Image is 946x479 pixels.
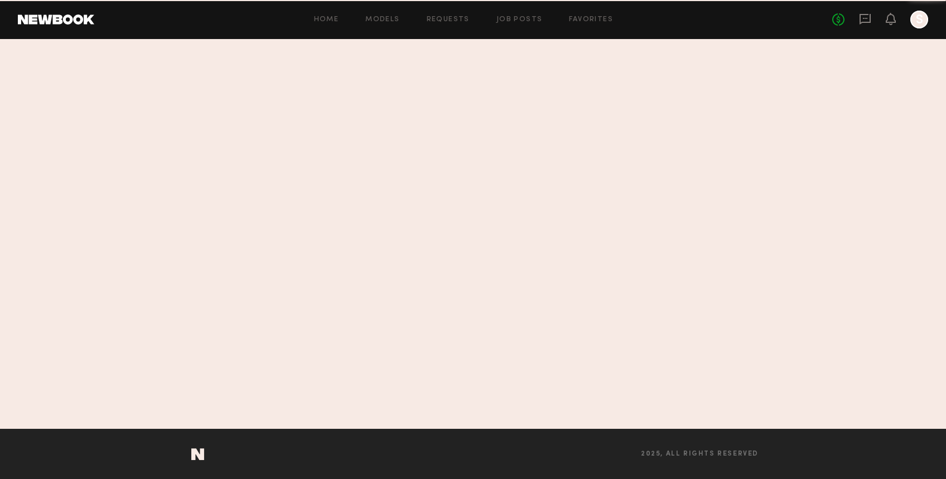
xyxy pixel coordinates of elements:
[365,16,399,23] a: Models
[910,11,928,28] a: S
[427,16,470,23] a: Requests
[569,16,613,23] a: Favorites
[314,16,339,23] a: Home
[496,16,543,23] a: Job Posts
[641,451,759,458] span: 2025, all rights reserved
